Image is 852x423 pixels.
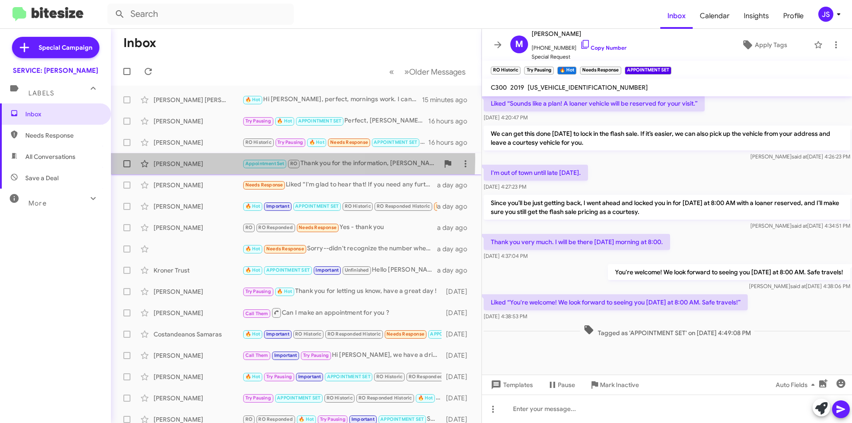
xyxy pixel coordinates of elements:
span: RO Historic [295,331,321,337]
span: APPOINTMENT SET [327,374,371,380]
span: Try Pausing [303,352,329,358]
span: Important [316,267,339,273]
div: Liked “You're welcome! We look forward to seeing you [DATE] at 8:00 AM. Safe travels!” [242,137,428,147]
button: Mark Inactive [582,377,646,393]
div: [DATE] [442,351,474,360]
span: 🔥 Hot [245,331,260,337]
span: 🔥 Hot [245,97,260,103]
p: Since you’ll be just getting back, I went ahead and locked you in for [DATE] at 8:00 AM with a lo... [484,195,850,220]
span: RO Responded Historic [327,331,381,337]
span: APPOINTMENT SET [374,139,417,145]
span: APPOINTMENT SET [266,267,310,273]
span: RO Responded [258,416,292,422]
div: Wonderful [242,329,442,339]
span: Auto Fields [776,377,818,393]
div: Great! We look forward to seeing you then [242,393,442,403]
span: » [404,66,409,77]
span: Try Pausing [245,395,271,401]
a: Inbox [660,3,693,29]
span: RO [290,161,297,166]
a: Insights [737,3,776,29]
span: Call Them [245,352,268,358]
span: Appointment Set [245,161,284,166]
nav: Page navigation example [384,63,471,81]
span: Try Pausing [245,118,271,124]
div: Hi [PERSON_NAME], perfect, mornings work. I can offer [DATE] between 8:00 AM and 11:00 AM. Would ... [242,95,422,105]
div: a day ago [437,223,474,232]
span: Mark Inactive [600,377,639,393]
div: [PERSON_NAME] [154,372,242,381]
span: [PERSON_NAME] [DATE] 4:38:06 PM [749,283,850,289]
span: Important [298,374,321,380]
span: APPOINTMENT SET [430,331,473,337]
div: [PERSON_NAME] [154,223,242,232]
button: JS [811,7,842,22]
div: a day ago [437,245,474,253]
p: Liked “You're welcome! We look forward to seeing you [DATE] at 8:00 AM. Safe travels!” [484,294,748,310]
span: Call Them [245,311,268,316]
span: [DATE] 4:38:53 PM [484,313,527,320]
div: Can I make an appointment for you ? [242,307,442,318]
div: Yes - thank you [242,222,437,233]
a: Special Campaign [12,37,99,58]
div: SERVICE: [PERSON_NAME] [13,66,98,75]
span: said at [790,283,806,289]
span: RO [245,225,252,230]
span: said at [792,222,807,229]
small: Try Pausing [524,67,553,75]
span: Try Pausing [320,416,346,422]
span: APPOINTMENT SET [298,118,342,124]
span: APPOINTMENT SET [277,395,320,401]
span: 2019 [510,83,524,91]
button: Apply Tags [718,37,809,53]
span: Try Pausing [266,374,292,380]
div: 16 hours ago [428,117,474,126]
div: a day ago [437,181,474,190]
a: Calendar [693,3,737,29]
a: Copy Number [580,44,627,51]
div: [DATE] [442,287,474,296]
input: Search [107,4,294,25]
div: Liked “I'm glad to hear that! If you need any further service or maintenance for your vehicle, fe... [242,180,437,190]
div: Thank you for letting us know, have a great day ! [242,286,442,296]
small: 🔥 Hot [557,67,576,75]
div: [PERSON_NAME] [154,202,242,211]
div: [PERSON_NAME] [154,394,242,403]
span: Try Pausing [277,139,303,145]
span: Pause [558,377,575,393]
span: 🔥 Hot [245,374,260,380]
span: Needs Response [436,203,474,209]
span: 🔥 Hot [245,203,260,209]
span: Profile [776,3,811,29]
span: 🔥 Hot [299,416,314,422]
div: Sorry--didn't recognize the number when you first texted. I made an appointment by phone. Thanks. [242,244,437,254]
span: RO Responded Historic [359,395,412,401]
span: Inbox [25,110,101,119]
div: Thank you for the information, [PERSON_NAME]! The account records have been updated. [242,158,439,169]
div: [DATE] [442,308,474,317]
span: Needs Response [330,139,368,145]
button: Next [399,63,471,81]
span: Try Pausing [245,289,271,294]
span: Templates [489,377,533,393]
span: [US_VEHICLE_IDENTIFICATION_NUMBER] [528,83,648,91]
span: Unfinished [345,267,369,273]
div: [DATE] [442,372,474,381]
span: Needs Response [266,246,304,252]
div: a day ago [437,266,474,275]
span: APPOINTMENT SET [380,416,424,422]
span: APPOINTMENT SET [295,203,339,209]
span: [DATE] 4:27:23 PM [484,183,526,190]
div: [PERSON_NAME] [154,308,242,317]
div: Hi [PERSON_NAME], we have a driver outside waiting for you. Thank you. [242,350,442,360]
div: [DATE] [442,394,474,403]
button: Templates [482,377,540,393]
span: RO Responded Historic [377,203,430,209]
button: Auto Fields [769,377,825,393]
span: C300 [491,83,507,91]
span: RO Historic [376,374,402,380]
div: a day ago [437,202,474,211]
span: Needs Response [299,225,336,230]
div: [PERSON_NAME] [PERSON_NAME] [154,95,242,104]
